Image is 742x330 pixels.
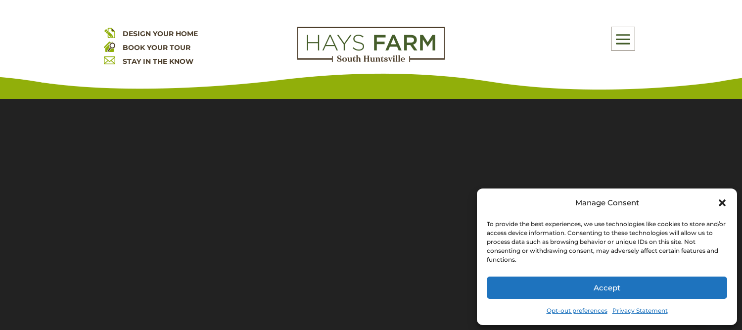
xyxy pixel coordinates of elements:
[547,304,607,318] a: Opt-out preferences
[575,196,639,210] div: Manage Consent
[123,43,190,52] a: BOOK YOUR TOUR
[104,41,115,52] img: book your home tour
[123,57,193,66] a: STAY IN THE KNOW
[717,198,727,208] div: Close dialog
[297,55,445,64] a: hays farm homes huntsville development
[297,27,445,62] img: Logo
[487,220,726,264] div: To provide the best experiences, we use technologies like cookies to store and/or access device i...
[487,277,727,299] button: Accept
[612,304,668,318] a: Privacy Statement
